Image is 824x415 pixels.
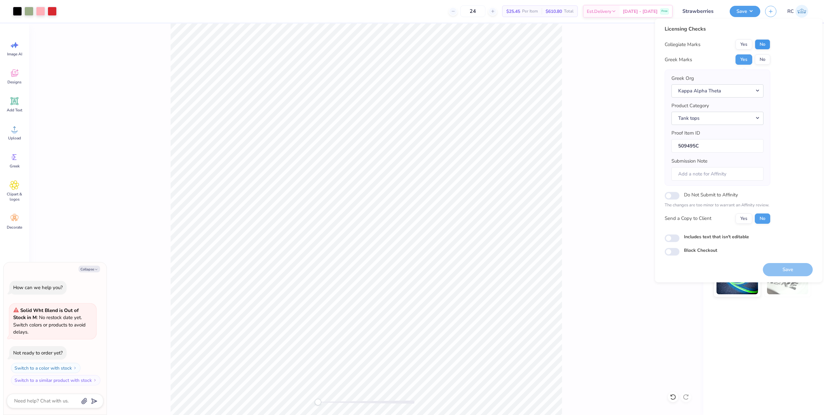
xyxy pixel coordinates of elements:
[11,363,80,373] button: Switch to a color with stock
[671,102,709,109] label: Product Category
[93,378,97,382] img: Switch to a similar product with stock
[671,129,700,137] label: Proof Item ID
[730,6,760,17] button: Save
[784,5,811,18] a: RC
[315,399,321,405] div: Accessibility label
[506,8,520,15] span: $25.45
[665,41,700,48] div: Collegiate Marks
[665,202,770,209] p: The changes are too minor to warrant an Affinity review.
[684,233,749,240] label: Includes text that isn't editable
[755,213,770,224] button: No
[671,157,707,165] label: Submission Note
[665,25,770,33] div: Licensing Checks
[7,225,22,230] span: Decorate
[623,8,658,15] span: [DATE] - [DATE]
[787,8,794,15] span: RC
[4,192,25,202] span: Clipart & logos
[79,266,100,272] button: Collapse
[564,8,574,15] span: Total
[671,167,763,181] input: Add a note for Affinity
[587,8,611,15] span: Est. Delivery
[7,80,22,85] span: Designs
[10,164,20,169] span: Greek
[735,54,752,65] button: Yes
[678,5,725,18] input: Untitled Design
[7,52,22,57] span: Image AI
[460,5,485,17] input: – –
[13,350,63,356] div: Not ready to order yet?
[11,375,100,385] button: Switch to a similar product with stock
[13,307,79,321] strong: Solid Wht Blend is Out of Stock in M
[73,366,77,370] img: Switch to a color with stock
[13,307,86,335] span: : No restock date yet. Switch colors or products to avoid delays.
[735,39,752,50] button: Yes
[665,56,692,63] div: Greek Marks
[7,108,22,113] span: Add Text
[755,54,770,65] button: No
[684,191,738,199] label: Do Not Submit to Affinity
[671,84,763,98] button: Kappa Alpha Theta
[661,9,668,14] span: Free
[671,75,694,82] label: Greek Org
[735,213,752,224] button: Yes
[671,112,763,125] button: Tank tops
[546,8,562,15] span: $610.80
[522,8,538,15] span: Per Item
[8,136,21,141] span: Upload
[755,39,770,50] button: No
[665,215,711,222] div: Send a Copy to Client
[684,247,717,254] label: Block Checkout
[13,284,63,291] div: How can we help you?
[795,5,808,18] img: Rio Cabojoc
